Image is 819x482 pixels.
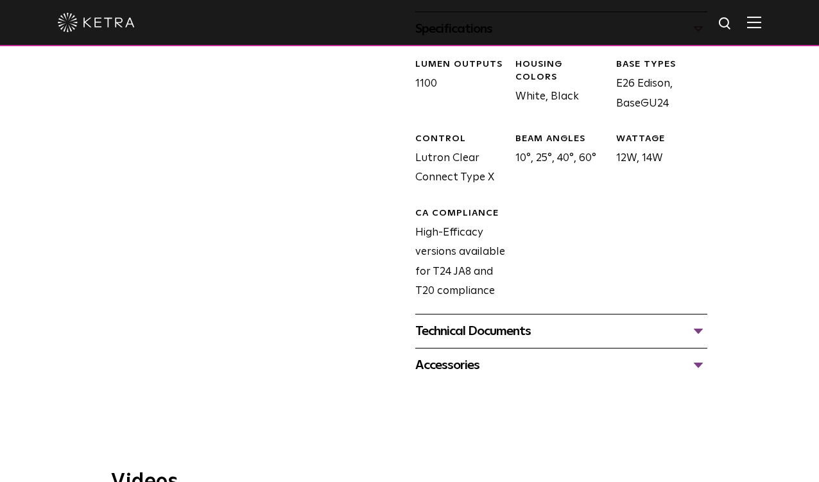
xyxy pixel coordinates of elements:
div: HOUSING COLORS [515,58,607,83]
div: 12W, 14W [607,133,707,188]
div: BASE TYPES [616,58,707,71]
img: ketra-logo-2019-white [58,13,135,32]
div: WATTAGE [616,133,707,146]
div: E26 Edison, BaseGU24 [607,58,707,114]
div: LUMEN OUTPUTS [415,58,506,71]
div: White, Black [506,58,607,114]
img: search icon [718,16,734,32]
div: CA Compliance [415,207,506,220]
div: BEAM ANGLES [515,133,607,146]
div: Lutron Clear Connect Type X [406,133,506,188]
div: Technical Documents [415,321,707,341]
div: CONTROL [415,133,506,146]
div: Accessories [415,355,707,375]
img: Hamburger%20Nav.svg [747,16,761,28]
div: 10°, 25°, 40°, 60° [506,133,607,188]
div: 1100 [406,58,506,114]
div: High-Efficacy versions available for T24 JA8 and T20 compliance [406,207,506,302]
